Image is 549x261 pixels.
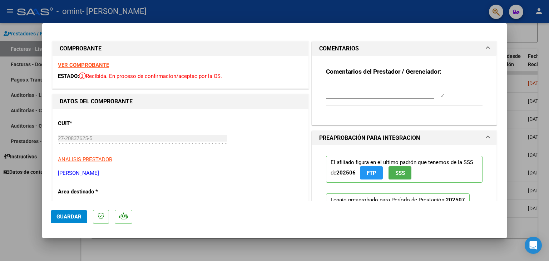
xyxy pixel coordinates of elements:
div: COMENTARIOS [312,56,496,125]
h1: COMENTARIOS [319,44,359,53]
span: FTP [367,170,376,176]
p: El afiliado figura en el ultimo padrón que tenemos de la SSS de [326,156,483,183]
span: Guardar [56,213,81,220]
strong: COMPROBANTE [60,45,102,52]
mat-expansion-panel-header: COMENTARIOS [312,41,496,56]
p: Area destinado * [58,188,132,196]
a: VER COMPROBANTE [58,62,109,68]
p: [PERSON_NAME] [58,169,303,177]
div: Open Intercom Messenger [525,237,542,254]
strong: Comentarios del Prestador / Gerenciador: [326,68,441,75]
span: SSS [395,170,405,176]
button: FTP [360,166,383,179]
h1: PREAPROBACIÓN PARA INTEGRACION [319,134,420,142]
span: ESTADO: [58,73,79,79]
span: Recibida. En proceso de confirmacion/aceptac por la OS. [79,73,222,79]
strong: DATOS DEL COMPROBANTE [60,98,133,105]
span: ANALISIS PRESTADOR [58,156,112,163]
p: CUIT [58,119,132,128]
strong: 202506 [336,169,356,176]
button: Guardar [51,210,87,223]
button: SSS [389,166,411,179]
strong: 202507 [446,197,465,203]
mat-expansion-panel-header: PREAPROBACIÓN PARA INTEGRACION [312,131,496,145]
